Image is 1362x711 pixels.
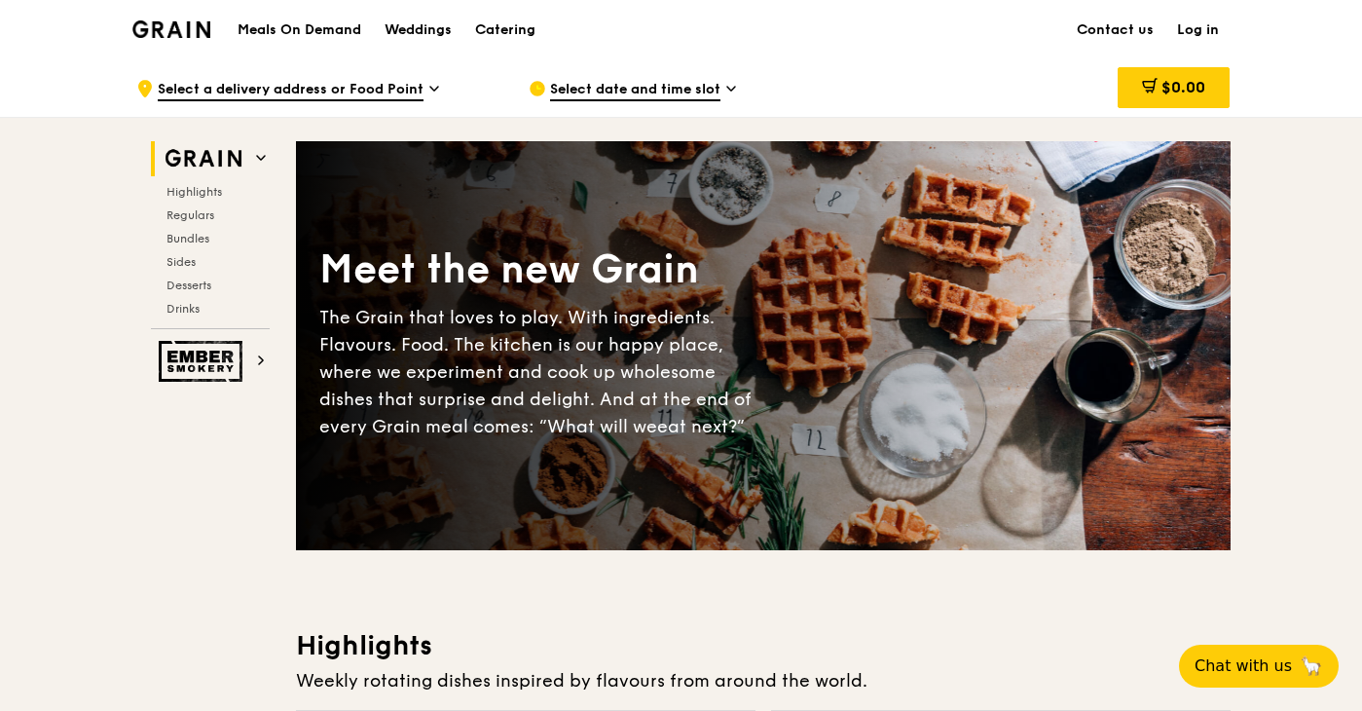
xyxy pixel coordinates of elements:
[463,1,547,59] a: Catering
[238,20,361,40] h1: Meals On Demand
[550,80,720,101] span: Select date and time slot
[1065,1,1165,59] a: Contact us
[319,243,763,296] div: Meet the new Grain
[166,185,222,199] span: Highlights
[166,302,200,316] span: Drinks
[373,1,463,59] a: Weddings
[1195,655,1292,678] span: Chat with us
[1165,1,1231,59] a: Log in
[166,232,209,245] span: Bundles
[296,667,1231,694] div: Weekly rotating dishes inspired by flavours from around the world.
[158,80,423,101] span: Select a delivery address or Food Point
[159,141,248,176] img: Grain web logo
[296,628,1231,663] h3: Highlights
[159,341,248,382] img: Ember Smokery web logo
[319,304,763,440] div: The Grain that loves to play. With ingredients. Flavours. Food. The kitchen is our happy place, w...
[166,255,196,269] span: Sides
[657,416,745,437] span: eat next?”
[1300,655,1323,678] span: 🦙
[1179,645,1339,688] button: Chat with us🦙
[385,1,452,59] div: Weddings
[1161,78,1205,96] span: $0.00
[166,208,214,222] span: Regulars
[475,1,535,59] div: Catering
[166,279,211,292] span: Desserts
[132,20,211,38] img: Grain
